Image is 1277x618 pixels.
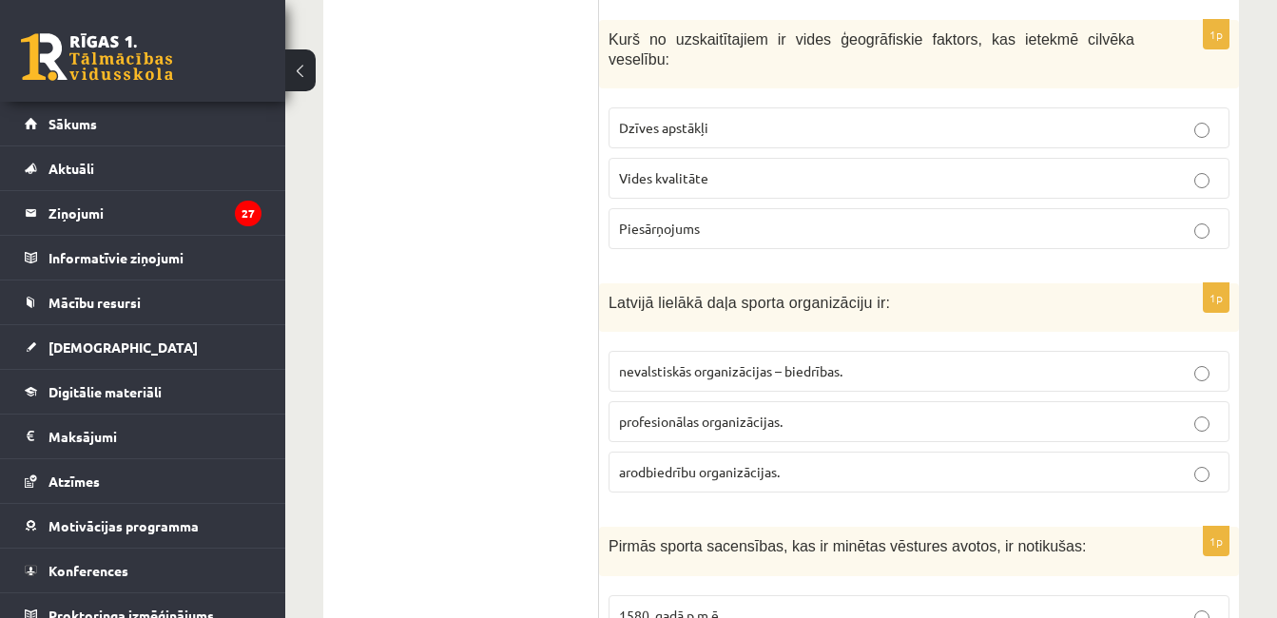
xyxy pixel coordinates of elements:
input: Vides kvalitāte [1194,173,1209,188]
a: Ziņojumi27 [25,191,261,235]
span: Sākums [48,115,97,132]
a: Konferences [25,549,261,592]
span: Atzīmes [48,473,100,490]
input: arodbiedrību organizācijas. [1194,467,1209,482]
a: Atzīmes [25,459,261,503]
legend: Informatīvie ziņojumi [48,236,261,280]
span: Konferences [48,562,128,579]
span: Aktuāli [48,160,94,177]
span: [DEMOGRAPHIC_DATA] [48,338,198,356]
a: Sākums [25,102,261,145]
span: profesionālas organizācijas. [619,413,783,430]
a: Motivācijas programma [25,504,261,548]
span: Dzīves apstākļi [619,119,708,136]
a: Mācību resursi [25,280,261,324]
span: arodbiedrību organizācijas. [619,463,780,480]
span: Piesārņojums [619,220,700,237]
span: Motivācijas programma [48,517,199,534]
a: Informatīvie ziņojumi [25,236,261,280]
input: Piesārņojums [1194,223,1209,239]
span: Digitālie materiāli [48,383,162,400]
span: Latvijā lielākā daļa sporta organizāciju ir: [609,295,890,311]
a: Maksājumi [25,415,261,458]
span: nevalstiskās organizācijas – biedrības. [619,362,842,379]
input: nevalstiskās organizācijas – biedrības. [1194,366,1209,381]
input: profesionālas organizācijas. [1194,416,1209,432]
a: Digitālie materiāli [25,370,261,414]
a: Rīgas 1. Tālmācības vidusskola [21,33,173,81]
span: Vides kvalitāte [619,169,708,186]
a: [DEMOGRAPHIC_DATA] [25,325,261,369]
legend: Ziņojumi [48,191,261,235]
p: 1p [1203,282,1229,313]
span: Mācību resursi [48,294,141,311]
a: Aktuāli [25,146,261,190]
input: Dzīves apstākļi [1194,123,1209,138]
legend: Maksājumi [48,415,261,458]
i: 27 [235,201,261,226]
span: Kurš no uzskaitītajiem ir vides ģeogrāfiskie faktors, kas ietekmē cilvēka veselību: [609,31,1134,68]
span: Pirmās sporta sacensības, kas ir minētas vēstures avotos, ir notikušas: [609,538,1086,554]
p: 1p [1203,526,1229,556]
p: 1p [1203,19,1229,49]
